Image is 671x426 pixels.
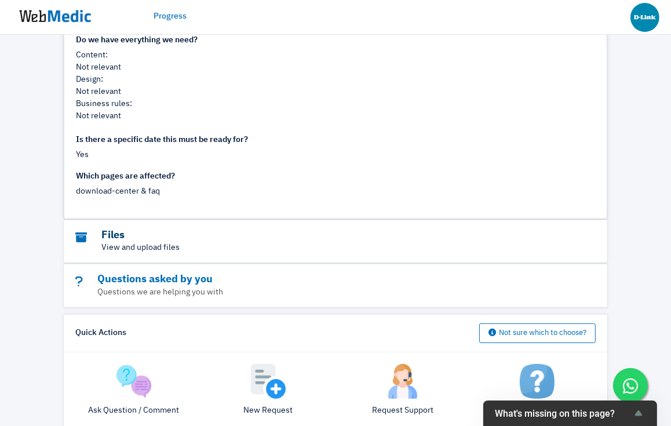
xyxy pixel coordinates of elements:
h6: Quick Actions [75,328,126,338]
p: Design: [76,74,595,98]
span: Not relevant [76,86,595,98]
p: Questions we are helping you with [75,286,544,298]
span: Not relevant [76,110,595,122]
button: Not sure which to choose? [479,323,596,343]
p: New Request [210,405,327,417]
p: Not Sure? [479,405,596,417]
p: Content: [76,49,595,74]
strong: Do we have everything we need? [76,36,198,44]
h3: Questions asked by you [75,273,544,286]
img: support.png [385,364,420,399]
img: question.png [116,364,151,399]
div: download-center & faq [76,185,595,198]
img: not-sure.png [520,364,555,399]
img: add.png [251,364,286,399]
p: Business rules: [76,98,595,122]
button: Show survey - What's missing on this page? [495,406,646,420]
p: Request Support [344,405,461,417]
a: Progress [154,10,187,23]
strong: Is there a specific date this must be ready for? [76,136,248,144]
p: Ask Question / Comment [75,405,192,417]
h3: Files [75,229,544,242]
p: View and upload files [75,242,544,254]
strong: Which pages are affected? [76,172,175,180]
p: Yes [76,149,595,161]
span: What's missing on this page? [495,408,632,419]
span: Not relevant [76,61,595,74]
